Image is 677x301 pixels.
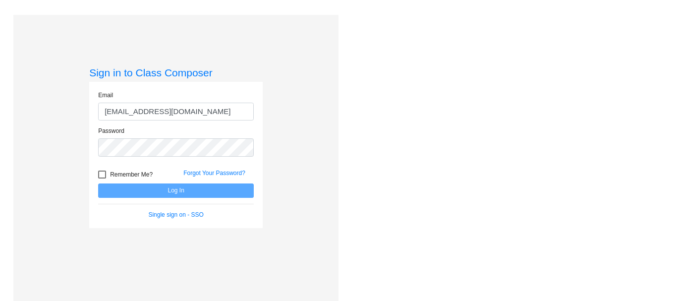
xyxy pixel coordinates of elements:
a: Forgot Your Password? [183,170,245,177]
label: Password [98,126,124,135]
a: Single sign on - SSO [148,211,203,218]
label: Email [98,91,113,100]
button: Log In [98,183,254,198]
span: Remember Me? [110,169,153,181]
h3: Sign in to Class Composer [89,66,263,79]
